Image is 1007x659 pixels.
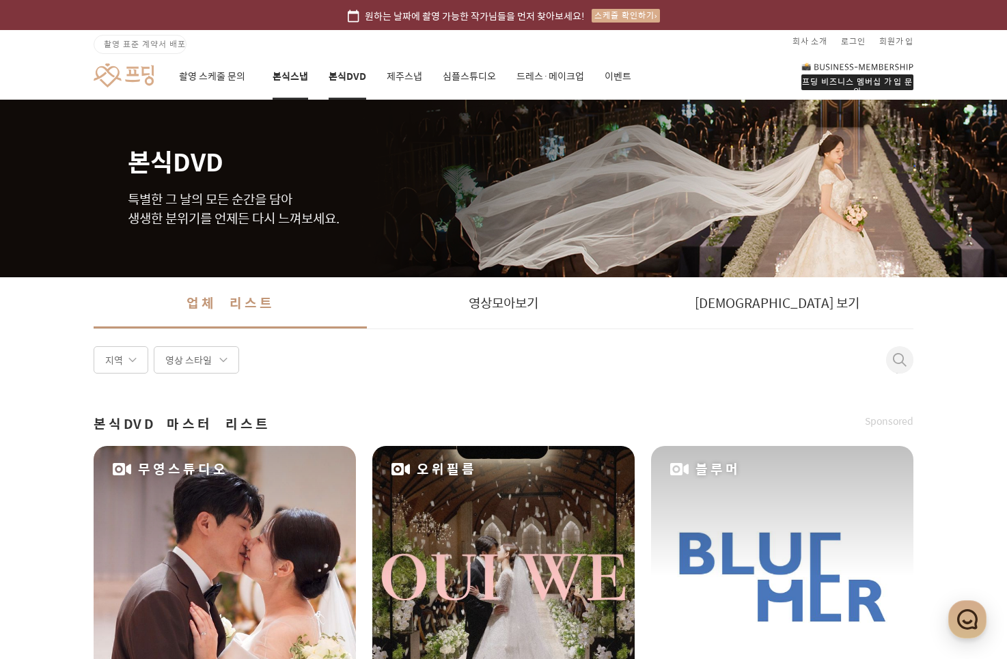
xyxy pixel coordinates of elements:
[417,460,477,479] span: 오위필름
[605,53,631,100] a: 이벤트
[329,53,366,100] a: 본식DVD
[387,53,422,100] a: 제주스냅
[179,53,252,100] a: 촬영 스케줄 문의
[592,9,660,23] div: 스케줄 확인하기
[801,61,913,90] a: 프딩 비즈니스 멤버십 가입 문의
[516,53,584,100] a: 드레스·메이크업
[367,277,640,328] a: 영상모아보기
[365,8,585,23] span: 원하는 날짜에 촬영 가능한 작가님들을 먼저 찾아보세요!
[125,454,141,465] span: 대화
[792,30,827,52] a: 회사 소개
[128,100,879,173] h1: 본식DVD
[94,277,367,328] a: 업체 리스트
[886,353,902,380] button: 취소
[4,433,90,467] a: 홈
[640,277,913,328] a: [DEMOGRAPHIC_DATA] 보기
[841,30,866,52] a: 로그인
[273,53,308,100] a: 본식스냅
[43,453,51,464] span: 홈
[104,38,186,50] span: 촬영 표준 계약서 배포
[94,415,271,434] span: 본식DVD 마스터 리스트
[211,453,227,464] span: 설정
[90,433,176,467] a: 대화
[879,30,913,52] a: 회원가입
[138,460,228,479] span: 무영스튜디오
[801,74,913,90] div: 프딩 비즈니스 멤버십 가입 문의
[443,53,496,100] a: 심플스튜디오
[154,346,239,374] div: 영상 스타일
[128,190,879,228] p: 특별한 그 날의 모든 순간을 담아 생생한 분위기를 언제든 다시 느껴보세요.
[176,433,262,467] a: 설정
[865,415,913,428] span: Sponsored
[94,35,187,54] a: 촬영 표준 계약서 배포
[695,460,741,479] span: 블루머
[94,346,148,374] div: 지역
